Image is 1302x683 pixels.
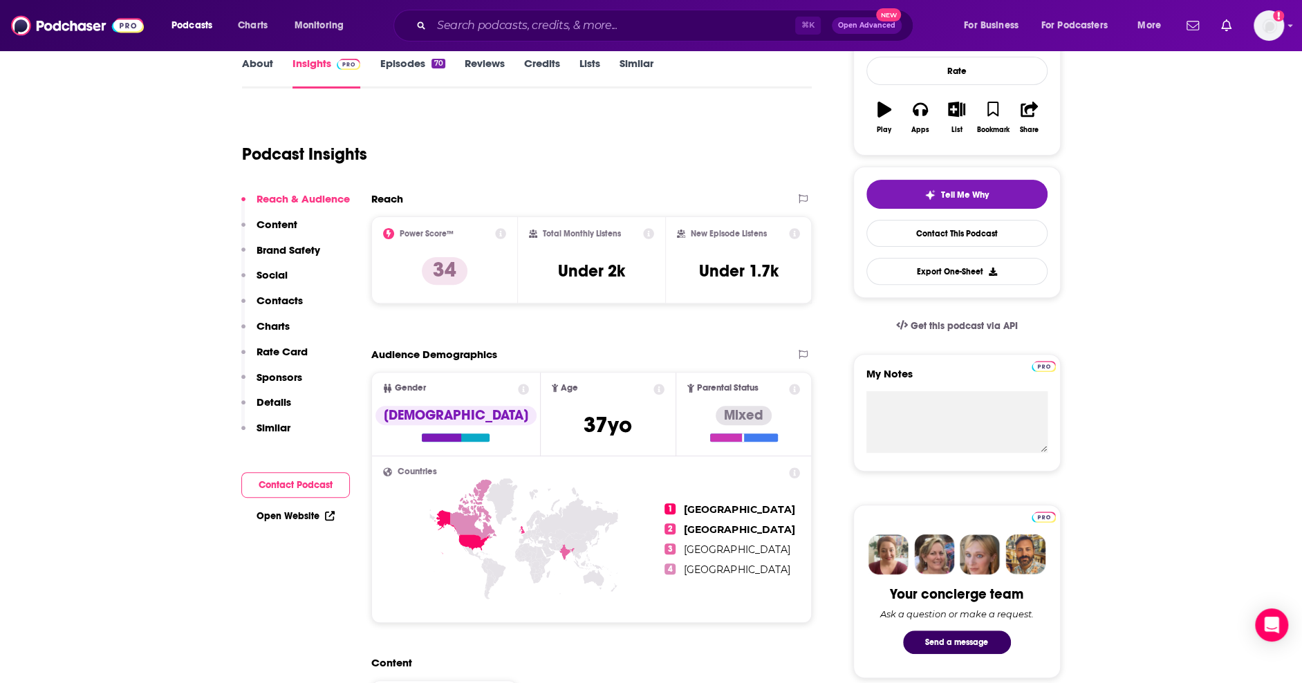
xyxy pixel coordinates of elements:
a: Credits [524,57,560,88]
button: Social [241,268,288,294]
button: open menu [285,15,362,37]
p: Details [257,395,291,409]
span: Parental Status [697,384,759,393]
div: Your concierge team [890,586,1023,603]
button: Export One-Sheet [866,258,1048,285]
span: Age [561,384,578,393]
a: Pro website [1032,509,1056,523]
a: About [242,57,273,88]
h2: Audience Demographics [371,348,497,361]
button: open menu [162,15,230,37]
h3: Under 1.7k [699,261,779,281]
img: Jules Profile [960,534,1000,574]
span: For Business [964,16,1019,35]
p: Sponsors [257,371,302,384]
button: Apps [902,93,938,142]
h1: Podcast Insights [242,144,367,165]
button: Reach & Audience [241,192,350,218]
span: Monitoring [295,16,344,35]
span: Countries [398,467,437,476]
img: Jon Profile [1005,534,1045,574]
h2: Content [371,656,801,669]
svg: Add a profile image [1273,10,1284,21]
div: Rate [866,57,1048,85]
label: My Notes [866,367,1048,391]
button: Contacts [241,294,303,319]
div: Search podcasts, credits, & more... [407,10,927,41]
a: Get this podcast via API [885,309,1029,343]
img: tell me why sparkle [924,189,936,200]
button: Rate Card [241,345,308,371]
a: InsightsPodchaser Pro [292,57,361,88]
div: Mixed [716,406,772,425]
span: 2 [664,523,676,534]
h2: Total Monthly Listens [543,229,621,238]
input: Search podcasts, credits, & more... [431,15,795,37]
div: List [951,126,962,134]
span: Gender [395,384,426,393]
button: Send a message [903,630,1011,654]
span: 37 yo [584,411,632,438]
button: Show profile menu [1254,10,1284,41]
span: ⌘ K [795,17,821,35]
p: Contacts [257,294,303,307]
img: Podchaser Pro [337,59,361,70]
span: Logged in as LaurenOlvera101 [1254,10,1284,41]
img: Sydney Profile [868,534,909,574]
a: Show notifications dropdown [1216,14,1237,37]
img: Podchaser - Follow, Share and Rate Podcasts [11,12,144,39]
div: Open Intercom Messenger [1255,608,1288,642]
span: New [876,8,901,21]
button: tell me why sparkleTell Me Why [866,180,1048,209]
a: Episodes70 [380,57,445,88]
span: Open Advanced [838,22,895,29]
span: Podcasts [171,16,212,35]
button: Bookmark [975,93,1011,142]
span: More [1137,16,1161,35]
span: [GEOGRAPHIC_DATA] [684,523,794,536]
p: Social [257,268,288,281]
div: Share [1020,126,1039,134]
span: Get this podcast via API [910,320,1017,332]
span: [GEOGRAPHIC_DATA] [684,503,794,516]
button: Content [241,218,297,243]
div: Apps [911,126,929,134]
span: [GEOGRAPHIC_DATA] [684,563,790,576]
button: Charts [241,319,290,345]
img: Podchaser Pro [1032,361,1056,372]
a: Reviews [465,57,505,88]
p: Content [257,218,297,231]
p: Brand Safety [257,243,320,256]
a: Charts [229,15,276,37]
button: open menu [1032,15,1128,37]
img: Barbara Profile [914,534,954,574]
div: Ask a question or make a request. [880,608,1034,619]
p: Similar [257,421,290,434]
span: Charts [238,16,268,35]
a: Lists [579,57,600,88]
span: 1 [664,503,676,514]
img: Podchaser Pro [1032,512,1056,523]
span: For Podcasters [1041,16,1108,35]
span: 3 [664,543,676,554]
p: Reach & Audience [257,192,350,205]
a: Similar [620,57,653,88]
p: 34 [422,257,467,285]
img: User Profile [1254,10,1284,41]
h2: New Episode Listens [691,229,767,238]
div: [DEMOGRAPHIC_DATA] [375,406,537,425]
span: Tell Me Why [941,189,989,200]
button: Contact Podcast [241,472,350,498]
p: Charts [257,319,290,333]
a: Pro website [1032,359,1056,372]
div: 70 [431,59,445,68]
a: Contact This Podcast [866,220,1048,247]
button: open menu [954,15,1036,37]
button: Play [866,93,902,142]
button: Open AdvancedNew [832,17,902,34]
h2: Power Score™ [400,229,454,238]
div: Bookmark [976,126,1009,134]
h3: Under 2k [558,261,625,281]
a: Show notifications dropdown [1181,14,1205,37]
